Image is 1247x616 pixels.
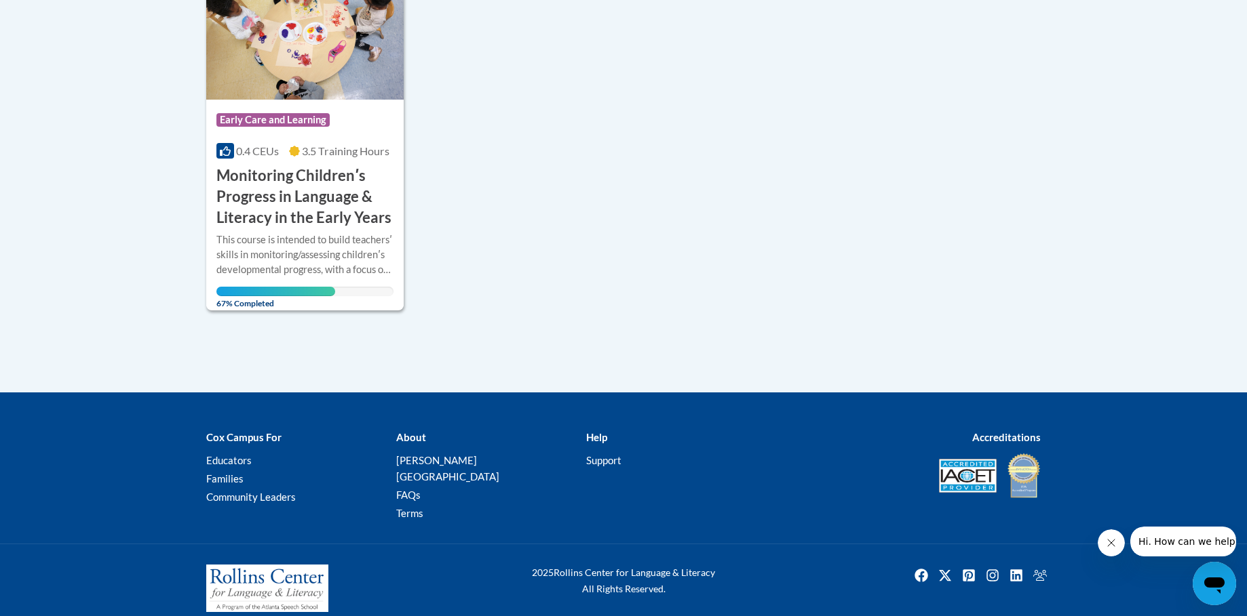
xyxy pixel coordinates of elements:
iframe: Close message [1098,529,1125,556]
a: Educators [206,454,252,466]
img: Facebook group icon [1029,564,1051,586]
h3: Monitoring Childrenʹs Progress in Language & Literacy in the Early Years [216,165,394,228]
a: Community Leaders [206,491,296,503]
b: Help [586,431,607,443]
span: 67% Completed [216,287,335,308]
span: 0.4 CEUs [236,144,279,157]
a: Families [206,472,244,485]
img: IDA® Accredited [1007,452,1041,499]
a: Facebook [910,564,932,586]
div: Rollins Center for Language & Literacy All Rights Reserved. [481,564,766,597]
a: FAQs [396,489,421,501]
div: This course is intended to build teachersʹ skills in monitoring/assessing childrenʹs developmenta... [216,232,394,277]
img: Accredited IACET® Provider [939,459,997,493]
div: Your progress [216,287,335,296]
iframe: Button to launch messaging window [1193,562,1236,605]
a: Facebook Group [1029,564,1051,586]
a: Twitter [934,564,956,586]
b: Accreditations [972,431,1041,443]
b: Cox Campus For [206,431,282,443]
iframe: Message from company [1130,527,1236,556]
img: LinkedIn icon [1005,564,1027,586]
a: [PERSON_NAME][GEOGRAPHIC_DATA] [396,454,499,482]
img: Facebook icon [910,564,932,586]
img: Twitter icon [934,564,956,586]
span: Early Care and Learning [216,113,330,127]
img: Instagram icon [982,564,1003,586]
span: 3.5 Training Hours [302,144,389,157]
a: Linkedin [1005,564,1027,586]
img: Pinterest icon [958,564,980,586]
a: Terms [396,507,423,519]
span: 2025 [532,567,554,578]
span: Hi. How can we help? [8,9,110,20]
a: Instagram [982,564,1003,586]
a: Support [586,454,621,466]
img: Rollins Center for Language & Literacy - A Program of the Atlanta Speech School [206,564,328,612]
a: Pinterest [958,564,980,586]
b: About [396,431,426,443]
